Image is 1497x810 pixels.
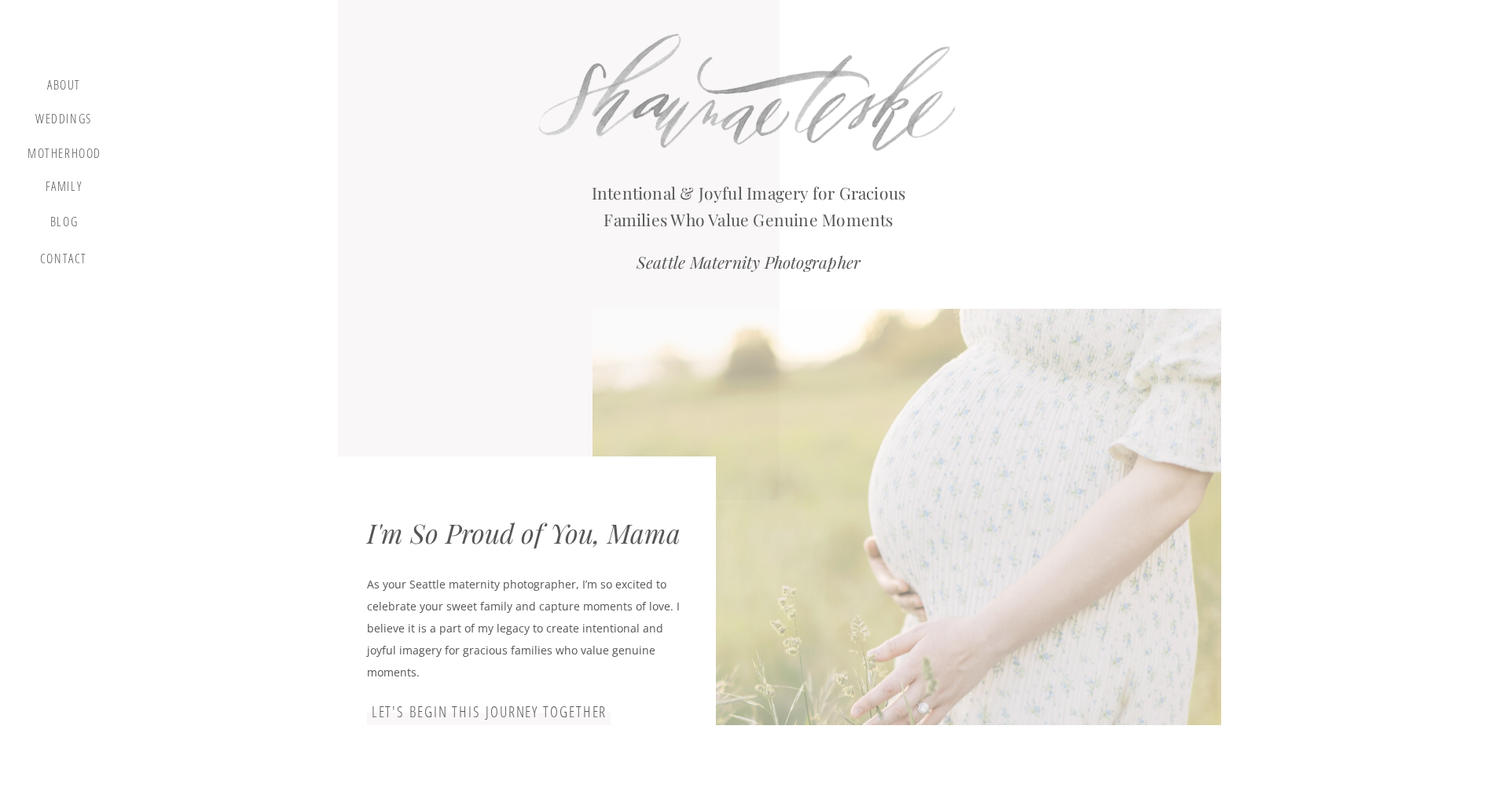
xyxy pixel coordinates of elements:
[37,251,90,273] a: contact
[41,78,87,97] a: about
[369,703,611,722] a: let's begin this journey together
[637,251,860,273] i: Seattle Maternity Photographer
[367,574,684,666] p: As your Seattle maternity photographer, I’m so excited to celebrate your sweet family and capture...
[28,146,101,163] a: motherhood
[41,214,87,236] a: blog
[34,112,94,131] a: Weddings
[34,179,94,200] a: Family
[367,517,683,563] div: I'm So Proud of You, Mama
[574,180,923,225] h2: Intentional & Joyful Imagery for Gracious Families Who Value Genuine Moments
